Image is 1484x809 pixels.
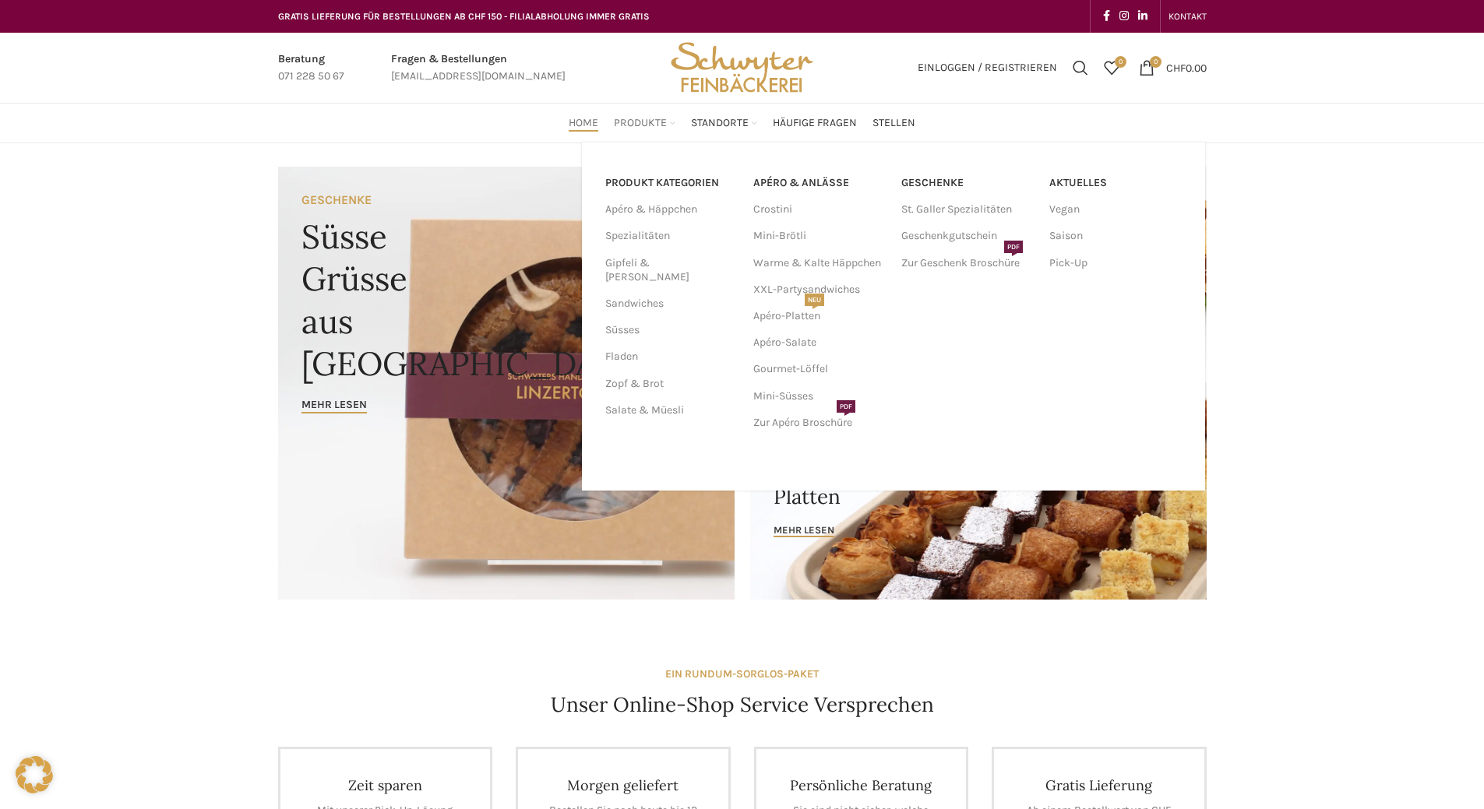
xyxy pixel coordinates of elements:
span: Stellen [872,116,915,131]
a: Salate & Müesli [605,397,735,424]
a: Facebook social link [1098,5,1115,27]
h4: Gratis Lieferung [1017,776,1181,794]
h4: Morgen geliefert [541,776,705,794]
a: Infobox link [278,51,344,86]
a: Pick-Up [1049,250,1182,276]
a: Produkte [614,107,675,139]
a: 0 CHF0.00 [1131,52,1214,83]
div: Main navigation [270,107,1214,139]
span: PDF [1004,241,1023,253]
a: Banner link [750,382,1207,600]
span: Einloggen / Registrieren [918,62,1057,73]
a: Gipfeli & [PERSON_NAME] [605,250,735,290]
a: Apéro-Salate [753,329,886,356]
a: XXL-Partysandwiches [753,276,886,303]
span: Häufige Fragen [773,116,857,131]
a: Mini-Süsses [753,383,886,410]
a: Zopf & Brot [605,371,735,397]
a: Geschenkgutschein [901,223,1034,249]
a: Aktuelles [1049,170,1182,196]
a: Zur Geschenk BroschürePDF [901,250,1034,276]
a: Standorte [691,107,757,139]
span: PDF [837,400,855,413]
a: St. Galler Spezialitäten [901,196,1034,223]
div: Secondary navigation [1161,1,1214,32]
a: Instagram social link [1115,5,1133,27]
span: GRATIS LIEFERUNG FÜR BESTELLUNGEN AB CHF 150 - FILIALABHOLUNG IMMER GRATIS [278,11,650,22]
a: Einloggen / Registrieren [910,52,1065,83]
a: Apéro-PlattenNEU [753,303,886,329]
a: Sandwiches [605,290,735,317]
a: Mini-Brötli [753,223,886,249]
a: Site logo [665,60,818,73]
span: 0 [1115,56,1126,68]
span: Home [569,116,598,131]
img: Bäckerei Schwyter [665,33,818,103]
a: Linkedin social link [1133,5,1152,27]
a: KONTAKT [1169,1,1207,32]
span: Produkte [614,116,667,131]
span: KONTAKT [1169,11,1207,22]
a: Crostini [753,196,886,223]
a: 0 [1096,52,1127,83]
a: Banner link [278,167,735,600]
a: Häufige Fragen [773,107,857,139]
a: Geschenke [901,170,1034,196]
a: Warme & Kalte Häppchen [753,250,886,276]
a: Vegan [1049,196,1182,223]
bdi: 0.00 [1166,61,1207,74]
a: APÉRO & ANLÄSSE [753,170,886,196]
a: Infobox link [391,51,566,86]
h4: Zeit sparen [304,776,467,794]
a: Home [569,107,598,139]
span: 0 [1150,56,1161,68]
a: Gourmet-Löffel [753,356,886,382]
span: NEU [805,294,824,306]
strong: EIN RUNDUM-SORGLOS-PAKET [665,667,819,681]
a: Spezialitäten [605,223,735,249]
div: Meine Wunschliste [1096,52,1127,83]
a: Apéro & Häppchen [605,196,735,223]
span: Standorte [691,116,749,131]
h4: Unser Online-Shop Service Versprechen [551,691,934,719]
a: PRODUKT KATEGORIEN [605,170,735,196]
a: Fladen [605,343,735,370]
h4: Persönliche Beratung [780,776,943,794]
a: Saison [1049,223,1182,249]
a: Zur Apéro BroschürePDF [753,410,886,436]
a: Süsses [605,317,735,343]
a: Suchen [1065,52,1096,83]
span: CHF [1166,61,1186,74]
a: Stellen [872,107,915,139]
